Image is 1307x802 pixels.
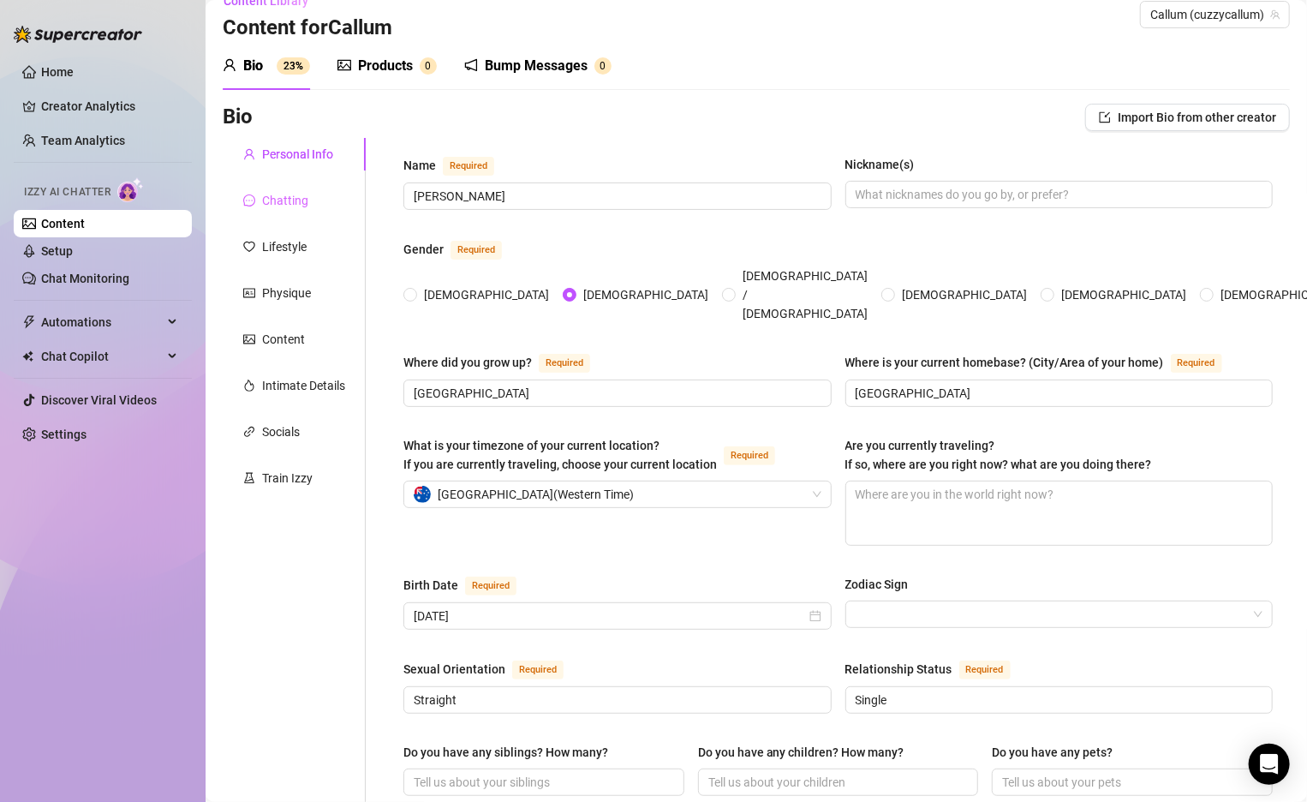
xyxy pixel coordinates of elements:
a: Creator Analytics [41,93,178,120]
button: Import Bio from other creator [1085,104,1290,131]
label: Relationship Status [845,659,1029,679]
div: Content [262,330,305,349]
div: Where is your current homebase? (City/Area of your home) [845,353,1164,372]
a: Settings [41,428,87,441]
span: Required [451,241,502,260]
span: Required [959,661,1011,679]
span: [DEMOGRAPHIC_DATA] [576,285,715,304]
span: link [243,426,255,438]
span: Required [724,446,775,465]
label: Do you have any siblings? How many? [403,743,620,762]
span: Callum (cuzzycallum) [1150,2,1280,27]
input: Where did you grow up? [414,384,818,403]
span: picture [337,58,351,72]
input: Do you have any children? How many? [708,773,965,792]
h3: Content for Callum [223,15,392,42]
label: Nickname(s) [845,155,927,174]
span: user [223,58,236,72]
input: Birth Date [414,607,806,625]
span: Required [539,354,590,373]
label: Do you have any children? How many? [698,743,916,762]
div: Products [358,56,413,76]
img: au [414,486,431,503]
span: user [243,148,255,160]
span: import [1099,111,1111,123]
sup: 23% [277,57,310,75]
input: Do you have any pets? [1002,773,1259,792]
sup: 0 [594,57,612,75]
input: Nickname(s) [856,185,1260,204]
span: What is your timezone of your current location? If you are currently traveling, choose your curre... [403,439,717,471]
span: [GEOGRAPHIC_DATA] ( Western Time ) [438,482,634,507]
img: AI Chatter [117,177,144,202]
span: fire [243,380,255,392]
label: Birth Date [403,575,535,596]
img: logo-BBDzfeDw.svg [14,26,142,43]
span: message [243,195,255,206]
img: Chat Copilot [22,350,33,362]
div: Train Izzy [262,469,313,488]
span: Automations [41,308,163,336]
span: experiment [243,472,255,484]
div: Lifestyle [262,237,307,256]
span: [DEMOGRAPHIC_DATA] [1054,285,1193,304]
a: Discover Viral Videos [41,393,157,407]
span: team [1270,9,1280,20]
input: Relationship Status [856,691,1260,709]
div: Where did you grow up? [403,353,532,372]
a: Chat Monitoring [41,272,129,285]
a: Setup [41,244,73,258]
input: Do you have any siblings? How many? [414,773,671,792]
div: Zodiac Sign [845,575,909,594]
div: Nickname(s) [845,155,915,174]
input: Name [414,187,818,206]
span: Chat Copilot [41,343,163,370]
div: Socials [262,422,300,441]
span: Are you currently traveling? If so, where are you right now? what are you doing there? [845,439,1152,471]
label: Where did you grow up? [403,352,609,373]
div: Relationship Status [845,660,952,679]
div: Do you have any siblings? How many? [403,743,608,762]
label: Where is your current homebase? (City/Area of your home) [845,352,1241,373]
a: Home [41,65,74,79]
a: Content [41,217,85,230]
div: Do you have any children? How many? [698,743,904,762]
div: Bio [243,56,263,76]
span: [DEMOGRAPHIC_DATA] / [DEMOGRAPHIC_DATA] [736,266,874,323]
div: Sexual Orientation [403,660,505,679]
span: heart [243,241,255,253]
div: Physique [262,284,311,302]
label: Do you have any pets? [992,743,1125,762]
div: Personal Info [262,145,333,164]
label: Gender [403,239,521,260]
span: Required [512,661,564,679]
span: picture [243,333,255,345]
span: Izzy AI Chatter [24,184,110,200]
div: Intimate Details [262,376,345,395]
input: Sexual Orientation [414,691,818,709]
span: Required [443,157,494,176]
span: Required [1171,354,1222,373]
span: thunderbolt [22,315,36,329]
input: Where is your current homebase? (City/Area of your home) [856,384,1260,403]
div: Birth Date [403,576,458,595]
span: [DEMOGRAPHIC_DATA] [895,285,1034,304]
div: Name [403,156,436,175]
label: Name [403,155,513,176]
a: Team Analytics [41,134,125,147]
div: Chatting [262,191,308,210]
label: Zodiac Sign [845,575,921,594]
div: Open Intercom Messenger [1249,744,1290,785]
div: Gender [403,240,444,259]
span: [DEMOGRAPHIC_DATA] [417,285,556,304]
label: Sexual Orientation [403,659,582,679]
div: Do you have any pets? [992,743,1113,762]
div: Bump Messages [485,56,588,76]
span: Required [465,577,516,596]
h3: Bio [223,104,253,131]
span: idcard [243,287,255,299]
sup: 0 [420,57,437,75]
span: Import Bio from other creator [1118,111,1276,124]
span: notification [464,58,478,72]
